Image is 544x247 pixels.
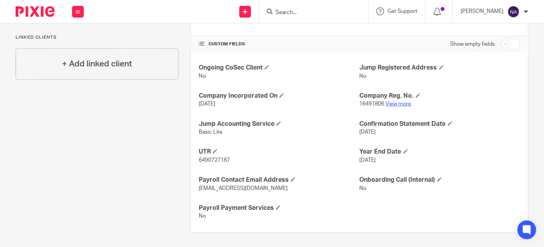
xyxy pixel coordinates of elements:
[199,92,359,100] h4: Company Incorporated On
[360,101,385,107] span: 16491806
[360,148,520,156] h4: Year End Date
[199,120,359,128] h4: Jump Accounting Service
[387,9,417,14] span: Get Support
[199,41,359,47] h4: CUSTOM FIELDS
[199,204,359,212] h4: Payroll Payment Services
[199,158,230,163] span: 6490727187
[360,176,520,184] h4: Onboarding Call (Internal)
[461,7,503,15] p: [PERSON_NAME]
[450,40,495,48] label: Show empty fields
[199,148,359,156] h4: UTR
[360,64,520,72] h4: Jump Registered Address
[360,158,376,163] span: [DATE]
[360,129,376,135] span: [DATE]
[275,9,345,16] input: Search
[199,64,359,72] h4: Ongoing CoSec Client
[62,58,132,70] h4: + Add linked client
[199,129,223,135] span: Basic Lite
[386,101,412,107] a: View more
[199,101,215,107] span: [DATE]
[360,120,520,128] h4: Confirmation Statement Date
[199,73,206,79] span: No
[16,34,178,41] p: Linked clients
[360,92,520,100] h4: Company Reg. No.
[199,176,359,184] h4: Payroll Contact Email Address
[507,5,520,18] img: svg%3E
[199,213,206,219] span: No
[16,6,55,17] img: Pixie
[360,186,367,191] span: No
[199,186,288,191] span: [EMAIL_ADDRESS][DOMAIN_NAME]
[360,73,367,79] span: No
